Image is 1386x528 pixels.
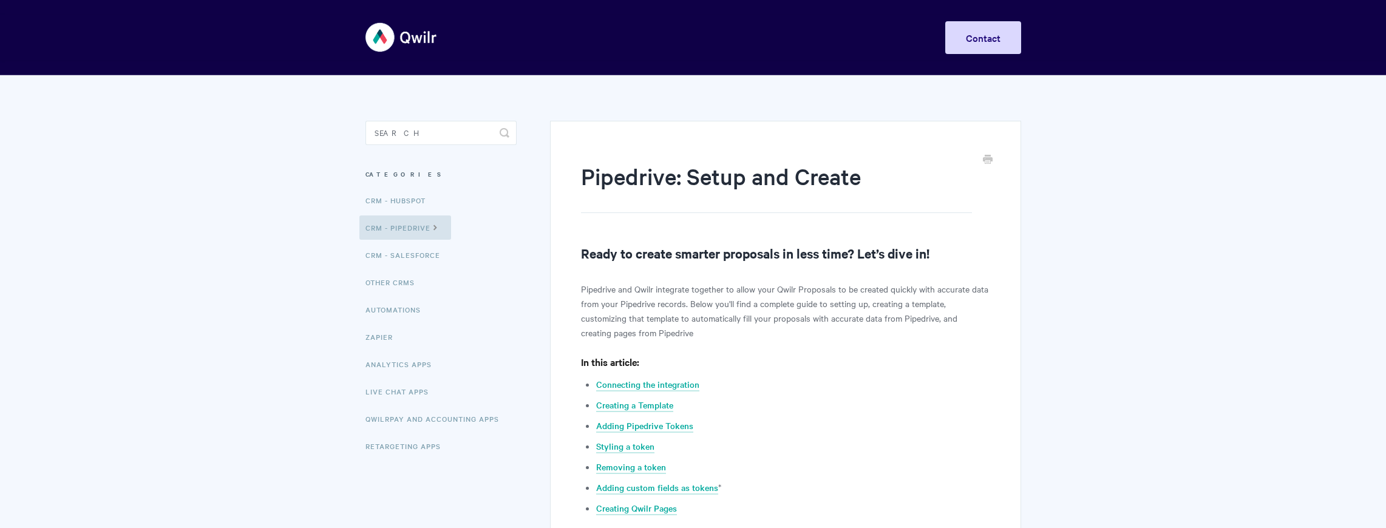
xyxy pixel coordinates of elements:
a: CRM - Salesforce [365,243,449,267]
a: Other CRMs [365,270,424,294]
a: Creating a Template [596,399,673,412]
a: Retargeting Apps [365,434,450,458]
input: Search [365,121,517,145]
a: Styling a token [596,440,654,453]
a: Removing a token [596,461,666,474]
a: Live Chat Apps [365,379,438,404]
a: Zapier [365,325,402,349]
img: Qwilr Help Center [365,15,438,60]
a: QwilrPay and Accounting Apps [365,407,508,431]
a: Analytics Apps [365,352,441,376]
a: Print this Article [983,154,993,167]
a: CRM - Pipedrive [359,215,451,240]
h1: Pipedrive: Setup and Create [581,161,971,213]
a: Connecting the integration [596,378,699,391]
a: CRM - HubSpot [365,188,435,212]
a: Adding custom fields as tokens [596,481,718,495]
h4: In this article: [581,354,990,370]
a: Adding Pipedrive Tokens [596,419,693,433]
h3: Categories [365,163,517,185]
p: Pipedrive and Qwilr integrate together to allow your Qwilr Proposals to be created quickly with a... [581,282,990,340]
a: Contact [945,21,1021,54]
a: Creating Qwilr Pages [596,502,677,515]
h2: Ready to create smarter proposals in less time? Let’s dive in! [581,243,990,263]
a: Automations [365,297,430,322]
